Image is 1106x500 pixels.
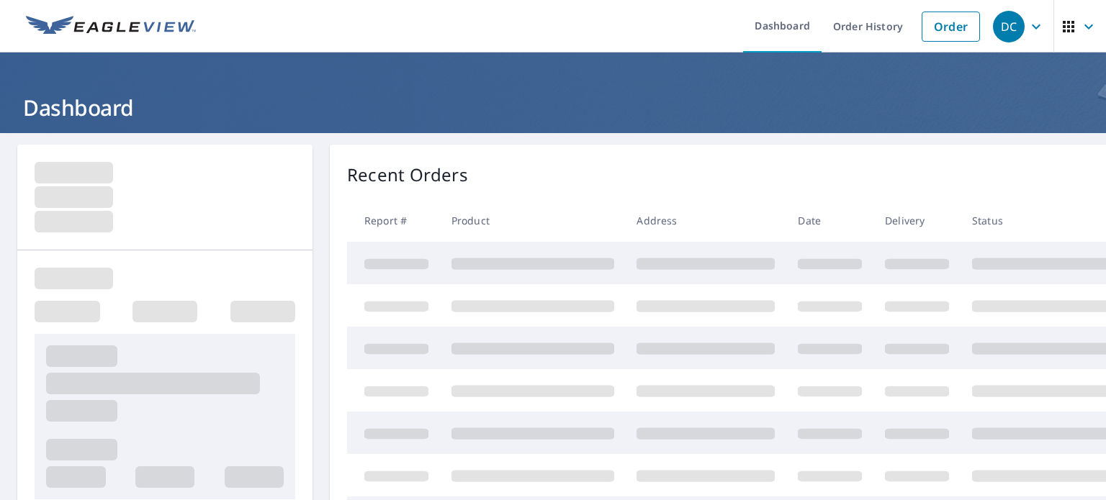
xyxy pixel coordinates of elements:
[873,199,961,242] th: Delivery
[625,199,786,242] th: Address
[347,199,440,242] th: Report #
[993,11,1025,42] div: DC
[17,93,1089,122] h1: Dashboard
[347,162,468,188] p: Recent Orders
[440,199,626,242] th: Product
[26,16,196,37] img: EV Logo
[786,199,873,242] th: Date
[922,12,980,42] a: Order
